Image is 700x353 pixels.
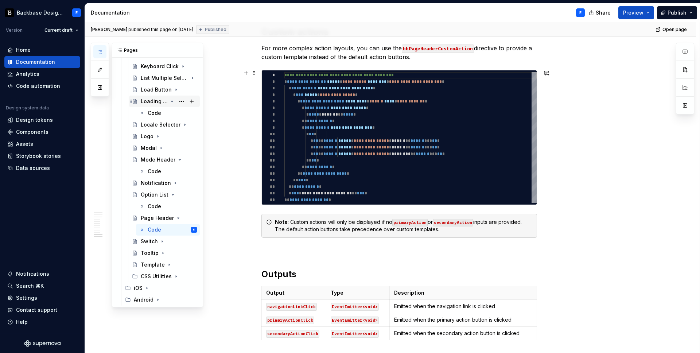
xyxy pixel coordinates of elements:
[193,226,195,233] div: E
[112,43,203,58] div: Pages
[16,306,57,314] div: Contact support
[596,9,611,16] span: Share
[141,179,171,187] div: Notification
[394,330,532,337] p: Emitted when the secondary action button is clicked
[129,177,200,189] a: Notification
[433,219,473,226] code: secondaryAction
[266,289,322,296] p: Output
[579,10,582,16] div: E
[129,154,200,166] a: Mode Header
[657,6,697,19] button: Publish
[16,294,37,302] div: Settings
[16,164,50,172] div: Data sources
[16,116,53,124] div: Design tokens
[141,249,159,257] div: Tooltip
[331,317,379,324] code: EventEmitter<void>
[4,280,80,292] button: Search ⌘K
[4,268,80,280] button: Notifications
[129,84,200,96] a: Load Button
[331,303,379,311] code: EventEmitter<void>
[4,304,80,316] button: Contact support
[6,105,49,111] div: Design system data
[148,168,161,175] div: Code
[16,318,28,326] div: Help
[394,289,532,296] p: Description
[4,114,80,126] a: Design tokens
[16,58,55,66] div: Documentation
[141,121,180,128] div: Locale Selector
[122,282,200,294] div: iOS
[134,296,153,303] div: Android
[4,80,80,92] a: Code automation
[16,70,39,78] div: Analytics
[129,119,200,131] a: Locale Selector
[141,63,179,70] div: Keyboard Click
[205,27,226,32] span: Published
[266,317,314,324] code: primaryActionClick
[141,273,172,280] div: CSS Utilities
[136,224,200,236] a: CodeE
[141,86,172,93] div: Load Button
[16,128,48,136] div: Components
[75,10,78,16] div: E
[5,8,14,17] img: ef5c8306-425d-487c-96cf-06dd46f3a532.png
[4,138,80,150] a: Assets
[331,330,379,338] code: EventEmitter<void>
[91,27,127,32] span: [PERSON_NAME]
[4,150,80,162] a: Storybook stories
[44,27,73,33] span: Current draft
[141,156,175,163] div: Mode Header
[4,316,80,328] button: Help
[623,9,643,16] span: Preview
[618,6,654,19] button: Preview
[129,259,200,271] a: Template
[402,44,474,53] code: bbPageHeaderCustomAction
[136,201,200,212] a: Code
[141,191,168,198] div: Option List
[129,96,200,107] a: Loading Indicator
[134,284,143,292] div: iOS
[662,27,687,32] span: Open page
[91,9,173,16] div: Documentation
[16,82,60,90] div: Code automation
[4,126,80,138] a: Components
[16,270,49,278] div: Notifications
[261,268,537,280] h2: Outputs
[129,61,200,72] a: Keyboard Click
[394,303,532,310] p: Emitted when the navigation link is clicked
[261,44,537,61] p: For more complex action layouts, you can use the directive to provide a custom template instead o...
[275,219,288,225] strong: Note
[17,9,63,16] div: Backbase Design System
[141,74,188,82] div: List Multiple Select
[16,140,33,148] div: Assets
[4,56,80,68] a: Documentation
[266,303,317,311] code: navigationLinkClick
[585,6,615,19] button: Share
[394,316,532,323] p: Emitted when the primary action button is clicked
[129,131,200,142] a: Logo
[129,142,200,154] a: Modal
[331,289,385,296] p: Type
[24,340,61,347] svg: Supernova Logo
[148,226,161,233] div: Code
[4,44,80,56] a: Home
[266,330,319,338] code: secondaryActionClick
[16,152,61,160] div: Storybook stories
[4,292,80,304] a: Settings
[6,27,23,33] div: Version
[141,261,165,268] div: Template
[141,133,153,140] div: Logo
[41,25,82,35] button: Current draft
[129,212,200,224] a: Page Header
[275,218,532,233] div: : Custom actions will only be displayed if no or inputs are provided. The default action buttons ...
[653,24,690,35] a: Open page
[148,109,161,117] div: Code
[16,46,31,54] div: Home
[1,5,83,20] button: Backbase Design SystemE
[129,189,200,201] a: Option List
[136,107,200,119] a: Code
[392,219,428,226] code: primaryAction
[129,247,200,259] a: Tooltip
[136,166,200,177] a: Code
